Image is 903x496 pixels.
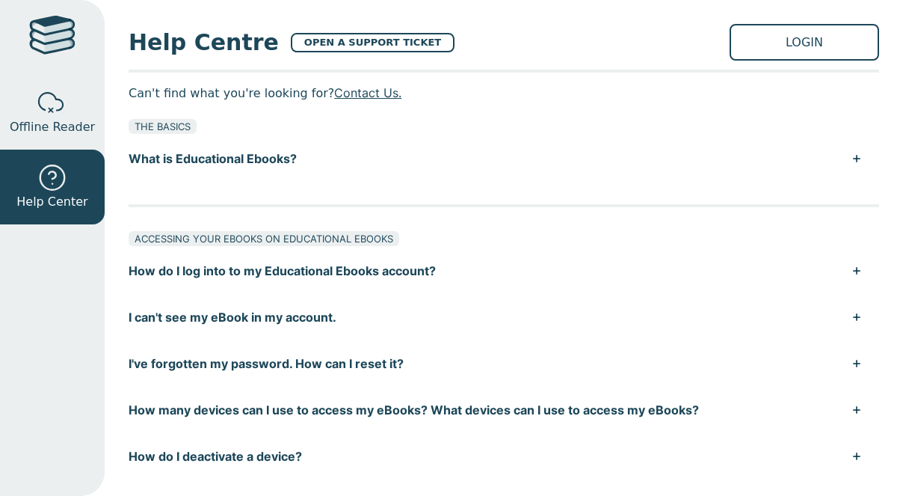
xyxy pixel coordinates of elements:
button: What is Educational Ebooks? [129,135,879,182]
div: THE BASICS [129,119,197,134]
a: Contact Us. [334,85,401,100]
button: How do I deactivate a device? [129,433,879,480]
a: LOGIN [730,24,879,61]
button: I've forgotten my password. How can I reset it? [129,340,879,387]
span: Help Center [16,193,87,211]
button: How do I log into to my Educational Ebooks account? [129,248,879,294]
button: How many devices can I use to access my eBooks? What devices can I use to access my eBooks? [129,387,879,433]
button: I can't see my eBook in my account. [129,294,879,340]
div: ACCESSING YOUR EBOOKS ON EDUCATIONAL EBOOKS [129,231,399,246]
span: Offline Reader [10,118,95,136]
a: OPEN A SUPPORT TICKET [291,33,454,52]
span: Help Centre [129,25,279,59]
p: Can't find what you're looking for? [129,82,879,104]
